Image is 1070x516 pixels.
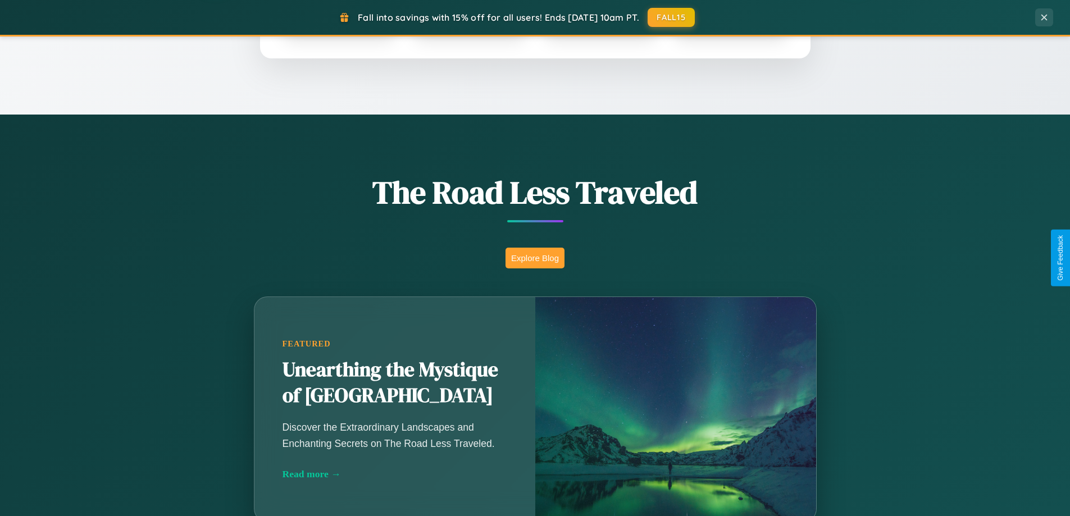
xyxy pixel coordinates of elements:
div: Read more → [283,468,507,480]
h1: The Road Less Traveled [198,171,872,214]
h2: Unearthing the Mystique of [GEOGRAPHIC_DATA] [283,357,507,409]
button: Explore Blog [506,248,564,268]
div: Give Feedback [1057,235,1064,281]
p: Discover the Extraordinary Landscapes and Enchanting Secrets on The Road Less Traveled. [283,419,507,451]
button: FALL15 [648,8,695,27]
span: Fall into savings with 15% off for all users! Ends [DATE] 10am PT. [358,12,639,23]
div: Featured [283,339,507,349]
